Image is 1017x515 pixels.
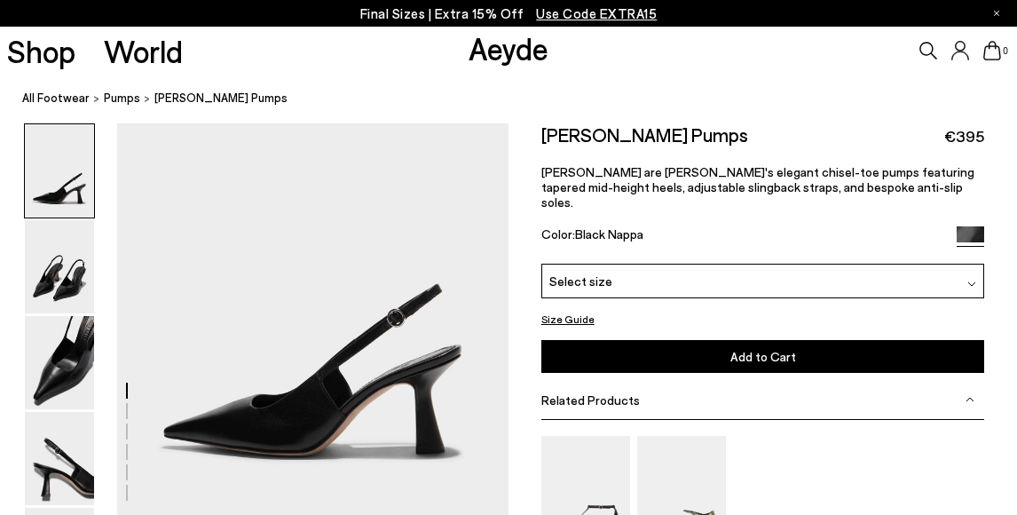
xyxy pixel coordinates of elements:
span: Black Nappa [575,226,643,242]
img: Fernanda Slingback Pumps - Image 1 [25,124,94,218]
span: €395 [944,125,984,147]
img: Fernanda Slingback Pumps - Image 2 [25,220,94,313]
span: Select size [549,272,612,290]
span: Related Products [541,392,640,408]
a: Pumps [104,89,140,107]
a: 0 [983,41,1001,60]
img: svg%3E [966,395,974,404]
a: All Footwear [22,89,90,107]
a: Shop [7,36,75,67]
img: svg%3E [967,280,976,289]
span: 0 [1001,46,1010,56]
h2: [PERSON_NAME] Pumps [541,123,748,146]
span: [PERSON_NAME] Pumps [154,89,288,107]
div: Color: [541,226,943,247]
p: Final Sizes | Extra 15% Off [360,3,658,25]
img: Fernanda Slingback Pumps - Image 3 [25,316,94,409]
span: [PERSON_NAME] are [PERSON_NAME]'s elegant chisel-toe pumps featuring tapered mid-height heels, ad... [541,164,974,210]
button: Size Guide [541,308,595,330]
img: Fernanda Slingback Pumps - Image 4 [25,412,94,505]
button: Add to Cart [541,340,985,373]
a: Aeyde [469,29,548,67]
span: Pumps [104,91,140,105]
span: Navigate to /collections/ss25-final-sizes [536,5,657,21]
span: Add to Cart [730,349,796,364]
a: World [104,36,183,67]
nav: breadcrumb [22,75,1017,123]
